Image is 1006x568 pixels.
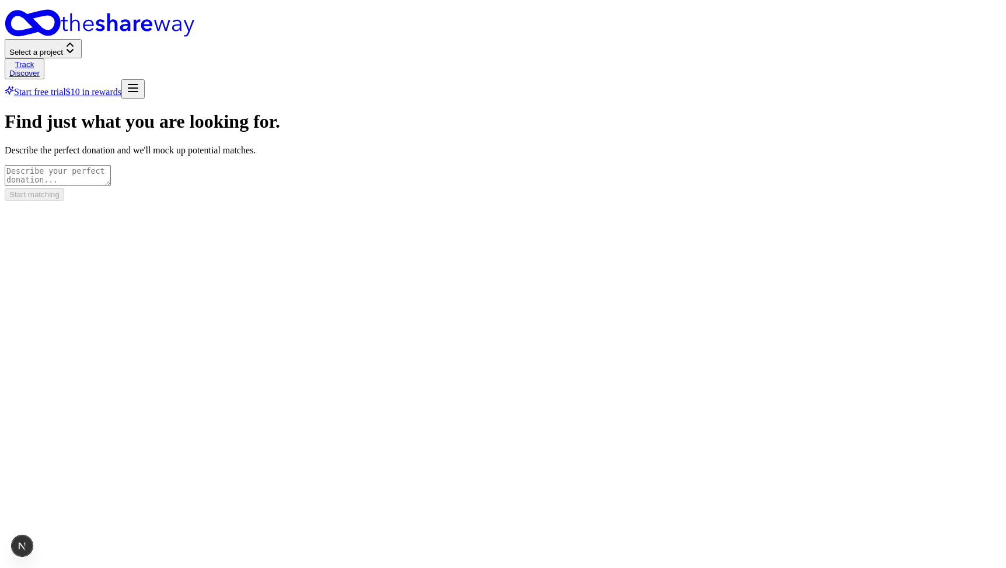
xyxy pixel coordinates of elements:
a: Discover [9,69,40,78]
a: Track [15,60,34,69]
a: $10 in rewards [66,87,121,97]
p: Describe the perfect donation and we'll mock up potential matches. [5,145,1001,156]
span: Select a project [9,48,63,57]
button: Select a project [5,39,82,58]
h1: Find just what you are looking for. [5,111,1001,132]
a: Start free trial [5,87,66,97]
button: Start matching [5,188,64,201]
button: TrackDiscover [5,58,44,79]
a: Home [5,9,1001,39]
